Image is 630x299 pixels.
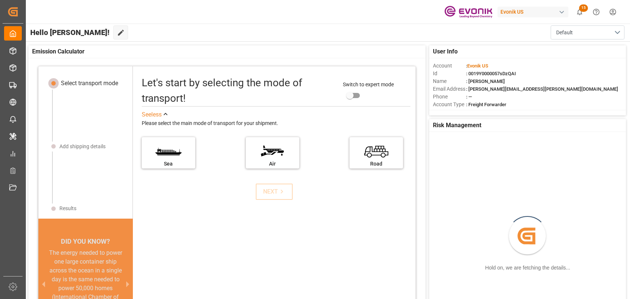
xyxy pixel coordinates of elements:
span: Switch to expert mode [343,81,394,87]
span: 15 [579,4,588,12]
span: : [466,63,488,69]
span: : — [466,94,472,100]
button: Help Center [588,4,605,20]
button: Evonik US [498,5,571,19]
div: Air [249,160,296,168]
img: Evonik-brand-mark-Deep-Purple-RGB.jpeg_1700498283.jpeg [444,6,492,18]
span: Risk Management [433,121,481,130]
button: NEXT [256,184,293,200]
span: : [PERSON_NAME] [466,79,505,84]
div: Select transport mode [61,79,118,88]
div: DID YOU KNOW? [38,234,133,248]
div: Add shipping details [59,143,106,150]
span: Hello [PERSON_NAME]! [30,25,110,39]
div: NEXT [263,187,286,196]
span: Evonik US [467,63,488,69]
div: Please select the main mode of transport for your shipment. [142,119,411,128]
button: show 15 new notifications [571,4,588,20]
button: open menu [551,25,624,39]
div: Let's start by selecting the mode of transport! [142,75,335,106]
div: See less [142,110,162,119]
span: Account [433,62,466,70]
span: : [PERSON_NAME][EMAIL_ADDRESS][PERSON_NAME][DOMAIN_NAME] [466,86,618,92]
div: Results [59,205,76,212]
span: User Info [433,47,458,56]
span: Account Type [433,101,466,108]
div: Road [353,160,399,168]
span: Id [433,70,466,77]
div: Hold on, we are fetching the details... [485,264,570,272]
span: Email Address [433,85,466,93]
div: Evonik US [498,7,568,17]
span: Default [556,29,573,36]
span: Phone [433,93,466,101]
div: Sea [145,160,192,168]
span: Name [433,77,466,85]
span: : Freight Forwarder [466,102,506,107]
span: : 0019Y0000057sDzQAI [466,71,516,76]
span: Emission Calculator [32,47,85,56]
